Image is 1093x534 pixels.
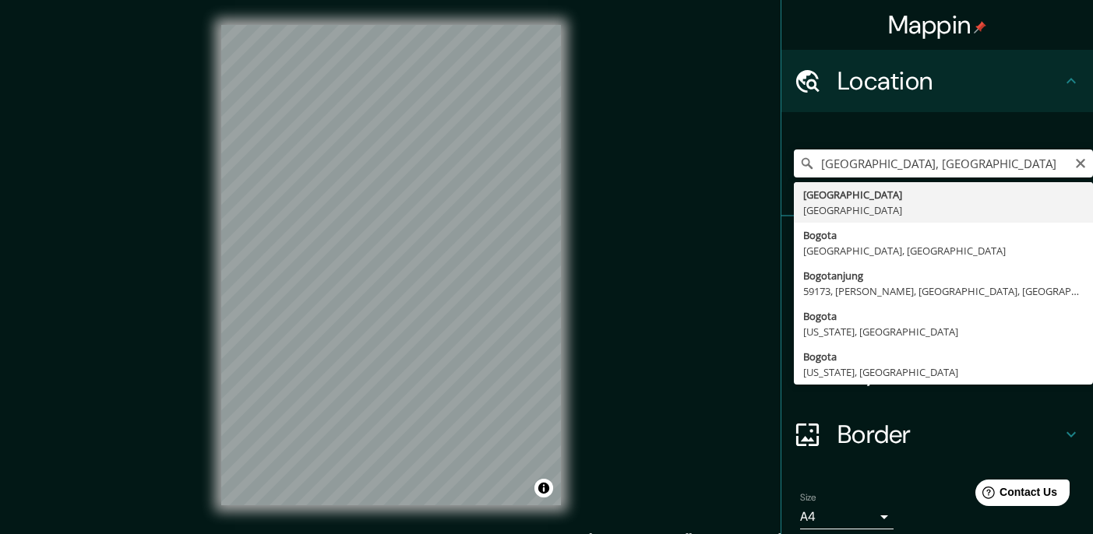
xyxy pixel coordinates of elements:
div: Bogota [803,308,1084,324]
div: Pins [781,216,1093,279]
h4: Location [837,65,1062,97]
h4: Layout [837,357,1062,388]
canvas: Map [221,25,561,505]
img: pin-icon.png [974,21,986,33]
div: Border [781,403,1093,465]
div: Bogota [803,227,1084,243]
div: Bogotanjung [803,268,1084,283]
label: Size [800,491,816,504]
div: Layout [781,341,1093,403]
iframe: Help widget launcher [954,473,1076,517]
div: [GEOGRAPHIC_DATA] [803,202,1084,218]
div: [GEOGRAPHIC_DATA] [803,187,1084,202]
input: Pick your city or area [794,149,1093,177]
div: Location [781,50,1093,112]
button: Toggle attribution [534,479,553,497]
div: [GEOGRAPHIC_DATA], [GEOGRAPHIC_DATA] [803,243,1084,258]
div: Style [781,279,1093,341]
button: Clear [1074,155,1087,170]
div: [US_STATE], [GEOGRAPHIC_DATA] [803,324,1084,339]
div: A4 [800,504,894,529]
div: [US_STATE], [GEOGRAPHIC_DATA] [803,364,1084,380]
div: 59173, [PERSON_NAME], [GEOGRAPHIC_DATA], [GEOGRAPHIC_DATA] [803,283,1084,299]
h4: Border [837,419,1062,450]
h4: Mappin [888,9,987,40]
div: Bogota [803,349,1084,364]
